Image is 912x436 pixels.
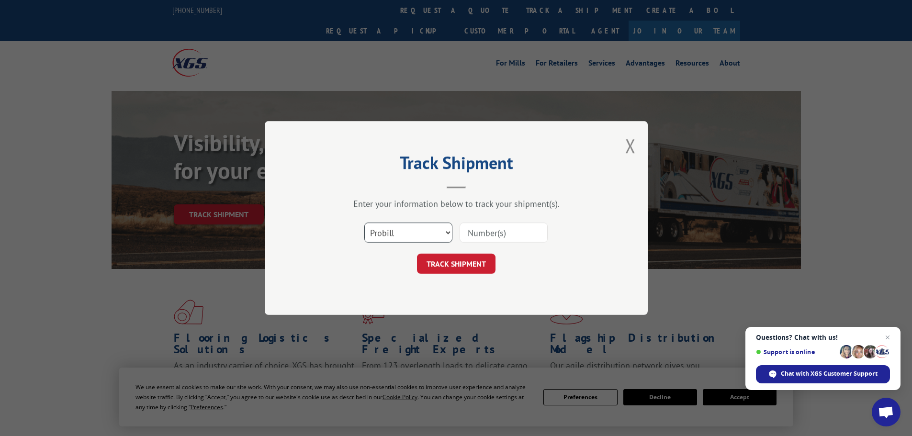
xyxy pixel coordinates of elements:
[313,156,600,174] h2: Track Shipment
[756,348,836,356] span: Support is online
[313,198,600,209] div: Enter your information below to track your shipment(s).
[460,223,548,243] input: Number(s)
[756,365,890,383] div: Chat with XGS Customer Support
[625,133,636,158] button: Close modal
[872,398,901,426] div: Open chat
[756,334,890,341] span: Questions? Chat with us!
[417,254,495,274] button: TRACK SHIPMENT
[781,369,878,378] span: Chat with XGS Customer Support
[882,332,893,343] span: Close chat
